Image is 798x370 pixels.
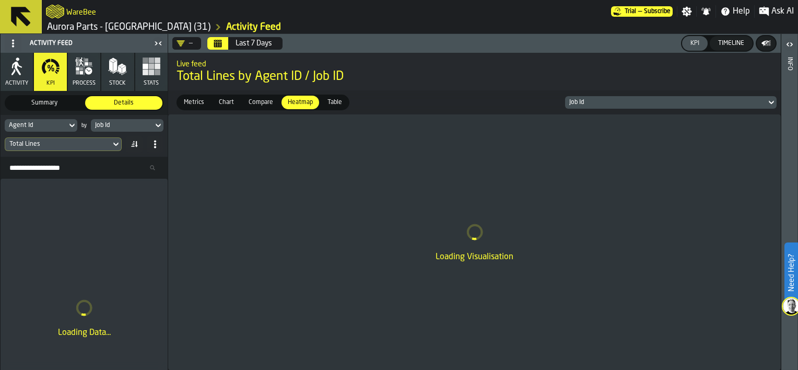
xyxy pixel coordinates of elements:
[786,55,793,367] div: Info
[66,6,96,17] h2: Sub Title
[710,36,753,51] button: button-Timeline
[109,80,126,87] span: Stock
[236,39,272,48] div: Last 7 Days
[244,98,277,107] span: Compare
[625,8,636,15] span: Trial
[320,95,349,110] label: button-switch-multi-Table
[771,5,794,18] span: Ask AI
[84,95,163,111] label: button-switch-multi-Details
[95,122,149,129] div: DropdownMenuValue-jobId
[321,96,348,109] div: thumb
[226,21,281,33] a: link-to-/wh/i/aa2e4adb-2cd5-4688-aa4a-ec82bcf75d46/feed/ed37b2d5-23bf-455b-b30b-f27bc94e48a6
[177,39,193,48] div: DropdownMenuValue-
[638,8,642,15] span: —
[46,2,64,21] a: logo-header
[644,8,671,15] span: Subscribe
[757,36,776,51] button: button-
[565,96,777,109] div: DropdownMenuValue-jobId
[242,96,279,109] div: thumb
[3,35,151,52] div: Activity Feed
[178,96,210,109] div: thumb
[73,80,96,87] span: process
[168,53,781,90] div: title-Total Lines by Agent ID / Job ID
[677,6,696,17] label: button-toggle-Settings
[81,123,87,129] div: by
[8,98,81,108] span: Summary
[682,36,708,51] button: button-KPI
[785,244,797,302] label: Need Help?
[207,37,228,50] button: Select date range Select date range
[755,5,798,18] label: button-toggle-Ask AI
[6,96,83,110] div: thumb
[781,34,797,370] header: Info
[5,95,84,111] label: button-switch-multi-Summary
[9,141,107,148] div: DropdownMenuValue-eventsCount
[87,98,160,108] span: Details
[733,5,750,18] span: Help
[5,137,122,151] div: DropdownMenuValue-eventsCount
[177,251,772,263] div: Loading Visualisation
[229,33,278,54] button: Select date range
[151,37,166,50] label: button-toggle-Close me
[46,80,55,87] span: KPI
[207,37,283,50] div: Select date range
[716,5,754,18] label: button-toggle-Help
[215,98,238,107] span: Chart
[46,21,420,33] nav: Breadcrumb
[172,37,201,50] div: DropdownMenuValue-
[213,96,240,109] div: thumb
[144,80,159,87] span: Stats
[9,327,159,339] div: Loading Data...
[611,6,673,17] div: Menu Subscription
[177,58,772,68] h2: Sub Title
[177,95,212,110] label: button-switch-multi-Metrics
[569,99,762,106] div: DropdownMenuValue-jobId
[177,68,772,85] span: Total Lines by Agent ID / Job ID
[5,80,28,87] span: Activity
[323,98,346,107] span: Table
[714,40,748,47] div: Timeline
[9,122,63,129] div: DropdownMenuValue-agentId
[5,119,77,132] div: DropdownMenuValue-agentId
[281,96,319,109] div: thumb
[180,98,208,107] span: Metrics
[280,95,320,110] label: button-switch-multi-Heatmap
[697,6,715,17] label: button-toggle-Notifications
[241,95,280,110] label: button-switch-multi-Compare
[611,6,673,17] a: link-to-/wh/i/aa2e4adb-2cd5-4688-aa4a-ec82bcf75d46/pricing/
[212,95,241,110] label: button-switch-multi-Chart
[91,119,163,132] div: DropdownMenuValue-jobId
[782,36,797,55] label: button-toggle-Open
[686,40,703,47] div: KPI
[47,21,210,33] a: link-to-/wh/i/aa2e4adb-2cd5-4688-aa4a-ec82bcf75d46
[284,98,317,107] span: Heatmap
[85,96,162,110] div: thumb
